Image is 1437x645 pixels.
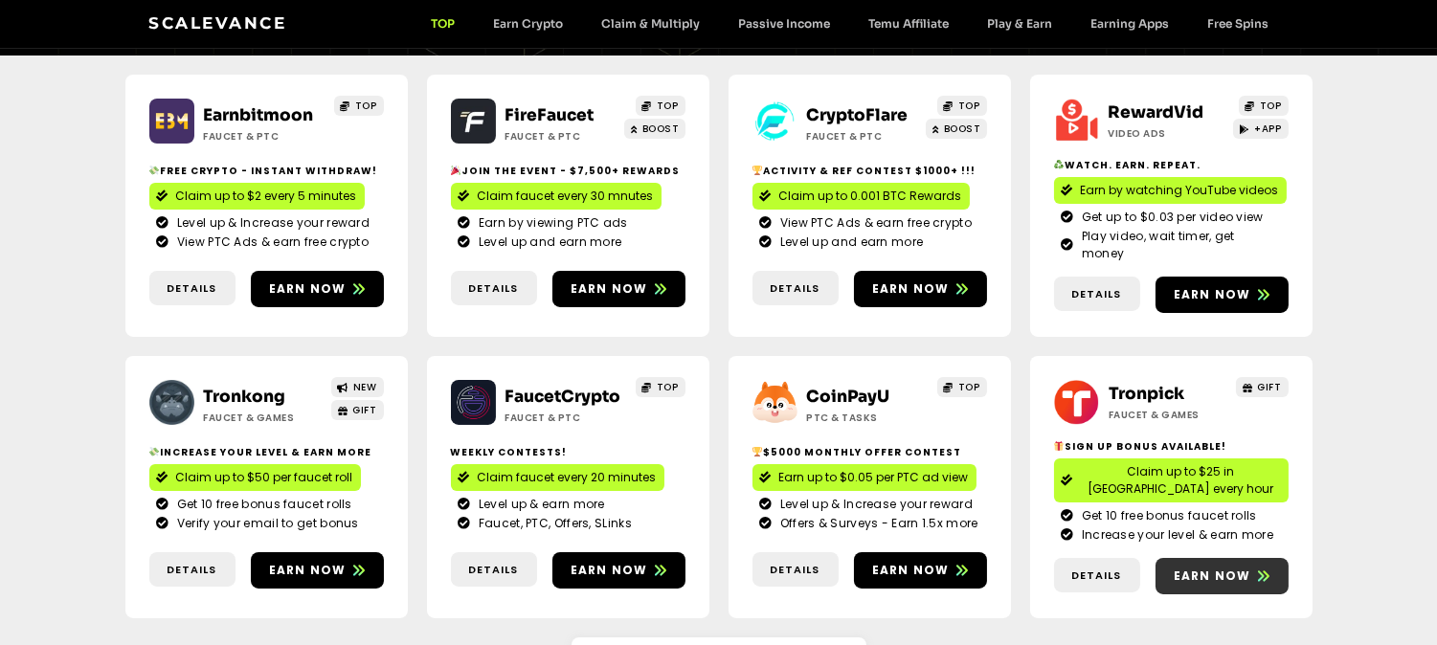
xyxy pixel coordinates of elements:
[505,387,621,407] a: FaucetCrypto
[807,411,927,425] h2: ptc & Tasks
[1174,286,1251,303] span: Earn now
[172,234,369,251] span: View PTC Ads & earn free crypto
[1156,277,1289,313] a: Earn now
[752,464,977,491] a: Earn up to $0.05 per PTC ad view
[451,166,460,175] img: 🎉
[149,464,361,491] a: Claim up to $50 per faucet roll
[1077,228,1281,262] span: Play video, wait timer, get money
[1072,286,1122,302] span: Details
[1054,441,1064,451] img: 🎁
[636,96,685,116] a: TOP
[331,400,384,420] a: GIFT
[771,562,820,578] span: Details
[353,403,377,417] span: GIFT
[1072,567,1122,584] span: Details
[474,214,628,232] span: Earn by viewing PTC ads
[475,16,583,31] a: Earn Crypto
[474,234,622,251] span: Level up and earn more
[854,552,987,589] a: Earn now
[752,183,970,210] a: Claim up to 0.001 BTC Rewards
[176,469,353,486] span: Claim up to $50 per faucet roll
[1109,384,1184,404] a: Tronpick
[720,16,850,31] a: Passive Income
[353,380,377,394] span: NEW
[958,380,980,394] span: TOP
[413,16,1289,31] nav: Menu
[624,119,685,139] a: BOOST
[1174,567,1251,585] span: Earn now
[474,496,605,513] span: Level up & earn more
[571,562,648,579] span: Earn now
[149,183,365,210] a: Claim up to $2 every 5 minutes
[334,96,384,116] a: TOP
[1156,558,1289,594] a: Earn now
[469,280,519,297] span: Details
[1189,16,1289,31] a: Free Spins
[775,515,978,532] span: Offers & Surveys - Earn 1.5x more
[1054,160,1064,169] img: ♻️
[204,129,324,144] h2: Faucet & PTC
[1239,96,1289,116] a: TOP
[552,271,685,307] a: Earn now
[944,122,981,136] span: BOOST
[657,99,679,113] span: TOP
[752,552,839,588] a: Details
[1054,177,1287,204] a: Earn by watching YouTube videos
[505,411,625,425] h2: Faucet & PTC
[149,271,236,306] a: Details
[1072,16,1189,31] a: Earning Apps
[149,552,236,588] a: Details
[583,16,720,31] a: Claim & Multiply
[1236,377,1289,397] a: GIFT
[149,447,159,456] img: 💸
[779,469,969,486] span: Earn up to $0.05 per PTC ad view
[149,13,287,33] a: Scalevance
[872,280,950,298] span: Earn now
[775,496,973,513] span: Level up & Increase your reward
[937,377,987,397] a: TOP
[854,271,987,307] a: Earn now
[176,188,357,205] span: Claim up to $2 every 5 minutes
[168,280,217,297] span: Details
[1077,209,1264,226] span: Get up to $0.03 per video view
[552,552,685,589] a: Earn now
[269,280,347,298] span: Earn now
[752,447,762,456] img: 🏆
[413,16,475,31] a: TOP
[168,562,217,578] span: Details
[331,377,384,397] a: NEW
[204,411,324,425] h2: Faucet & Games
[771,280,820,297] span: Details
[172,515,359,532] span: Verify your email to get bonus
[642,122,680,136] span: BOOST
[1081,463,1281,498] span: Claim up to $25 in [GEOGRAPHIC_DATA] every hour
[1054,158,1289,172] h2: Watch. Earn. Repeat.
[937,96,987,116] a: TOP
[451,464,664,491] a: Claim faucet every 20 minutes
[752,271,839,306] a: Details
[807,105,909,125] a: CryptoFlare
[752,166,762,175] img: 🏆
[1109,102,1204,122] a: RewardVid
[752,164,987,178] h2: Activity & ref contest $1000+ !!!
[478,469,657,486] span: Claim faucet every 20 minutes
[850,16,969,31] a: Temu Affiliate
[149,164,384,178] h2: Free crypto - Instant withdraw!
[451,271,537,306] a: Details
[1054,439,1289,454] h2: Sign Up Bonus Available!
[958,99,980,113] span: TOP
[172,496,352,513] span: Get 10 free bonus faucet rolls
[355,99,377,113] span: TOP
[752,445,987,459] h2: $5000 Monthly Offer contest
[1081,182,1279,199] span: Earn by watching YouTube videos
[478,188,654,205] span: Claim faucet every 30 mnutes
[807,387,890,407] a: CoinPayU
[505,105,595,125] a: FireFaucet
[1077,526,1273,544] span: Increase your level & earn more
[807,129,927,144] h2: Faucet & PTC
[1255,122,1282,136] span: +APP
[1258,380,1282,394] span: GIFT
[505,129,625,144] h2: Faucet & PTC
[926,119,987,139] a: BOOST
[872,562,950,579] span: Earn now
